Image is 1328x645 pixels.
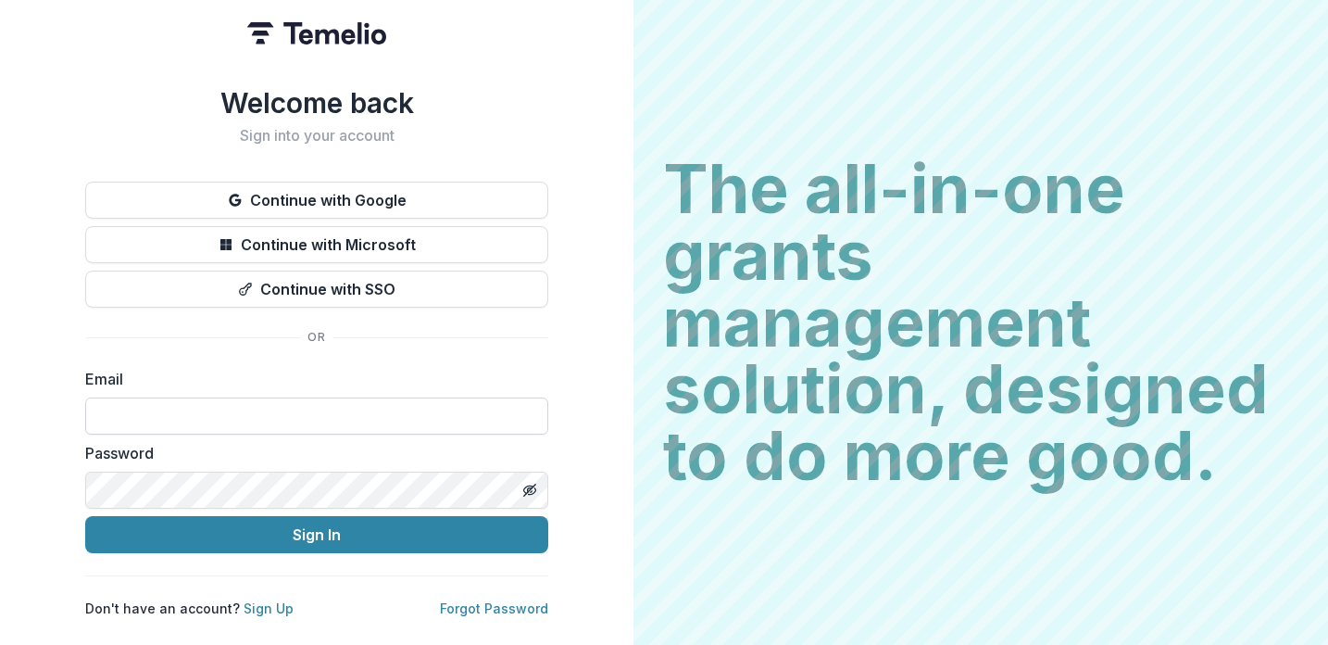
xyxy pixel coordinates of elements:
[85,368,537,390] label: Email
[85,182,548,219] button: Continue with Google
[85,127,548,145] h2: Sign into your account
[244,601,294,616] a: Sign Up
[85,442,537,464] label: Password
[85,271,548,308] button: Continue with SSO
[440,601,548,616] a: Forgot Password
[85,226,548,263] button: Continue with Microsoft
[247,22,386,44] img: Temelio
[515,475,545,505] button: Toggle password visibility
[85,599,294,618] p: Don't have an account?
[85,86,548,120] h1: Welcome back
[85,516,548,553] button: Sign In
